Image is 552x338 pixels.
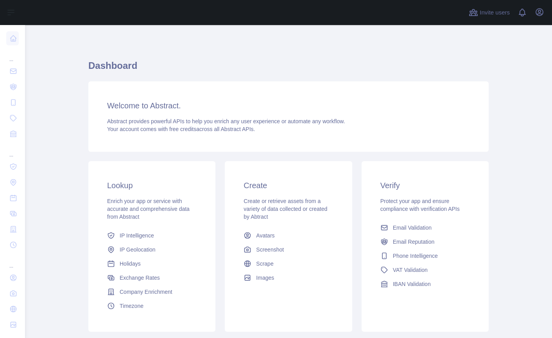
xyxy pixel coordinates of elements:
span: Holidays [120,260,141,268]
a: Images [240,271,336,285]
span: Abstract provides powerful APIs to help you enrich any user experience or automate any workflow. [107,118,345,124]
a: Avatars [240,228,336,243]
span: Exchange Rates [120,274,160,282]
span: VAT Validation [393,266,428,274]
span: Email Validation [393,224,432,232]
a: IP Geolocation [104,243,200,257]
div: ... [6,142,19,158]
a: IBAN Validation [377,277,473,291]
a: Company Enrichment [104,285,200,299]
a: IP Intelligence [104,228,200,243]
span: Phone Intelligence [393,252,438,260]
span: Protect your app and ensure compliance with verification APIs [380,198,460,212]
span: Timezone [120,302,143,310]
span: Your account comes with across all Abstract APIs. [107,126,255,132]
span: IBAN Validation [393,280,431,288]
h3: Create [244,180,333,191]
span: Email Reputation [393,238,435,246]
span: Images [256,274,274,282]
span: IP Geolocation [120,246,156,253]
h1: Dashboard [88,59,489,78]
span: Enrich your app or service with accurate and comprehensive data from Abstract [107,198,190,220]
h3: Lookup [107,180,197,191]
div: ... [6,253,19,269]
a: Email Validation [377,221,473,235]
span: Scrape [256,260,273,268]
a: Exchange Rates [104,271,200,285]
button: Invite users [467,6,511,19]
a: Scrape [240,257,336,271]
span: IP Intelligence [120,232,154,239]
a: Phone Intelligence [377,249,473,263]
span: Screenshot [256,246,284,253]
a: Email Reputation [377,235,473,249]
a: Holidays [104,257,200,271]
div: ... [6,47,19,63]
a: Timezone [104,299,200,313]
span: Create or retrieve assets from a variety of data collected or created by Abtract [244,198,327,220]
h3: Welcome to Abstract. [107,100,470,111]
a: Screenshot [240,243,336,257]
a: VAT Validation [377,263,473,277]
span: Invite users [480,8,510,17]
span: Company Enrichment [120,288,172,296]
h3: Verify [380,180,470,191]
span: Avatars [256,232,274,239]
span: free credits [169,126,196,132]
